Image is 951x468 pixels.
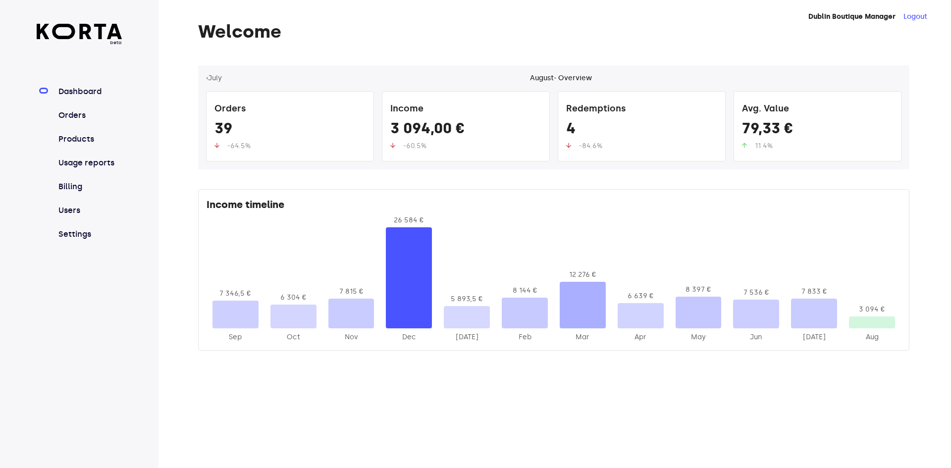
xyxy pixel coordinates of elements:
span: -64.5% [227,142,251,150]
div: 8 397 € [676,285,722,295]
strong: Dublin Boutique Manager [808,12,896,21]
div: 2024-Dec [386,332,432,342]
div: 4 [566,119,717,141]
button: Logout [903,12,927,22]
div: 7 536 € [733,288,779,298]
div: 2025-Apr [618,332,664,342]
div: 2025-Aug [849,332,895,342]
img: up [566,143,571,148]
div: 79,33 € [742,119,893,141]
div: 6 639 € [618,291,664,301]
a: Dashboard [56,86,122,98]
img: up [214,143,219,148]
div: 3 094 € [849,305,895,314]
div: 2024-Nov [328,332,374,342]
div: Avg. Value [742,100,893,119]
div: 3 094,00 € [390,119,541,141]
div: 2025-Jul [791,332,837,342]
div: 6 304 € [270,293,317,303]
img: up [742,143,747,148]
div: 39 [214,119,366,141]
span: beta [37,39,122,46]
a: Usage reports [56,157,122,169]
div: 2025-Feb [502,332,548,342]
div: 2024-Sep [212,332,259,342]
img: Korta [37,24,122,39]
a: beta [37,24,122,46]
a: Users [56,205,122,216]
div: 12 276 € [560,270,606,280]
div: August - Overview [530,73,592,83]
div: 2025-Jan [444,332,490,342]
button: ‹July [206,73,222,83]
a: Settings [56,228,122,240]
span: -84.6% [579,142,602,150]
div: Redemptions [566,100,717,119]
a: Billing [56,181,122,193]
h1: Welcome [198,22,909,42]
div: 2024-Oct [270,332,317,342]
span: -60.5% [403,142,426,150]
img: up [390,143,395,148]
div: 26 584 € [386,215,432,225]
div: 2025-May [676,332,722,342]
span: 11.4% [755,142,773,150]
div: 7 346,5 € [212,289,259,299]
div: Orders [214,100,366,119]
a: Orders [56,109,122,121]
div: Income [390,100,541,119]
div: 2025-Mar [560,332,606,342]
a: Products [56,133,122,145]
div: 5 893,5 € [444,294,490,304]
div: 7 833 € [791,287,837,297]
div: Income timeline [207,198,901,215]
div: 2025-Jun [733,332,779,342]
div: 8 144 € [502,286,548,296]
div: 7 815 € [328,287,374,297]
